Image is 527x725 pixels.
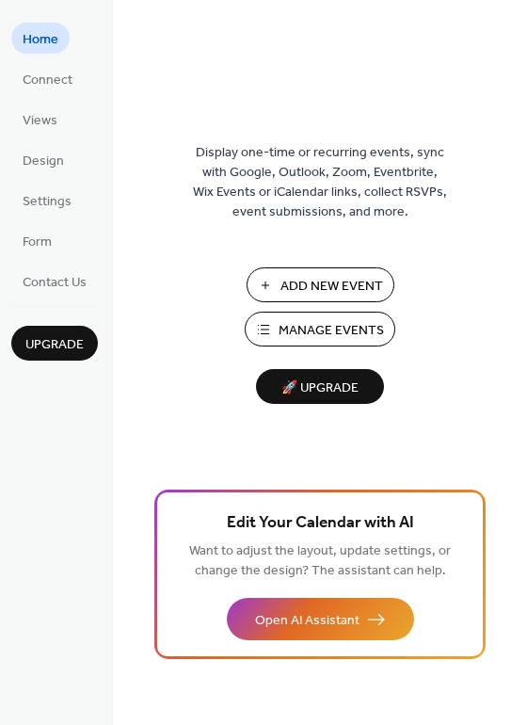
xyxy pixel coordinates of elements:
[23,30,58,50] span: Home
[11,266,98,297] a: Contact Us
[25,335,84,355] span: Upgrade
[11,326,98,361] button: Upgrade
[23,192,72,212] span: Settings
[23,71,72,90] span: Connect
[279,321,384,341] span: Manage Events
[23,233,52,252] span: Form
[256,369,384,404] button: 🚀 Upgrade
[11,104,69,135] a: Views
[227,510,414,537] span: Edit Your Calendar with AI
[247,267,394,302] button: Add New Event
[245,312,395,346] button: Manage Events
[193,143,447,222] span: Display one-time or recurring events, sync with Google, Outlook, Zoom, Eventbrite, Wix Events or ...
[23,152,64,171] span: Design
[23,111,57,131] span: Views
[11,23,70,54] a: Home
[11,225,63,256] a: Form
[11,144,75,175] a: Design
[189,539,451,584] span: Want to adjust the layout, update settings, or change the design? The assistant can help.
[23,273,87,293] span: Contact Us
[11,63,84,94] a: Connect
[227,598,414,640] button: Open AI Assistant
[255,611,359,631] span: Open AI Assistant
[267,376,373,401] span: 🚀 Upgrade
[11,185,83,216] a: Settings
[280,277,383,297] span: Add New Event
